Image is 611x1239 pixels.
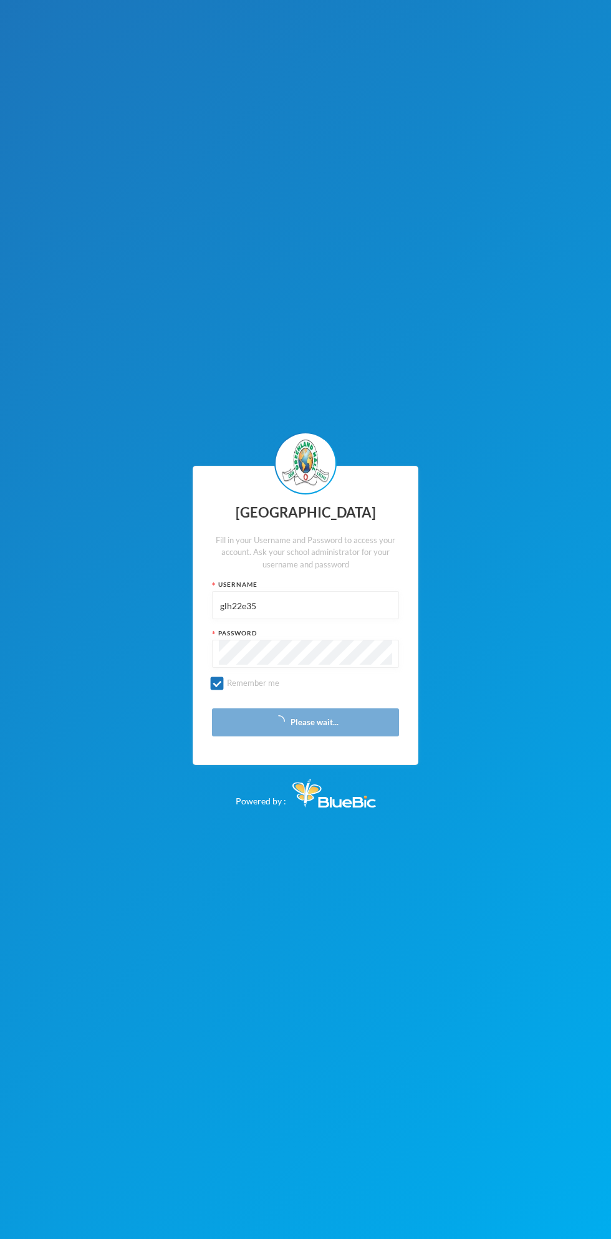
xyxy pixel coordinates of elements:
[212,534,399,571] div: Fill in your Username and Password to access your account. Ask your school administrator for your...
[272,715,285,728] i: icon: loading
[212,708,399,736] button: Please wait...
[212,629,399,638] div: Password
[212,501,399,525] div: [GEOGRAPHIC_DATA]
[222,678,284,688] span: Remember me
[292,779,376,808] img: Bluebic
[212,580,399,589] div: Username
[236,773,376,808] div: Powered by :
